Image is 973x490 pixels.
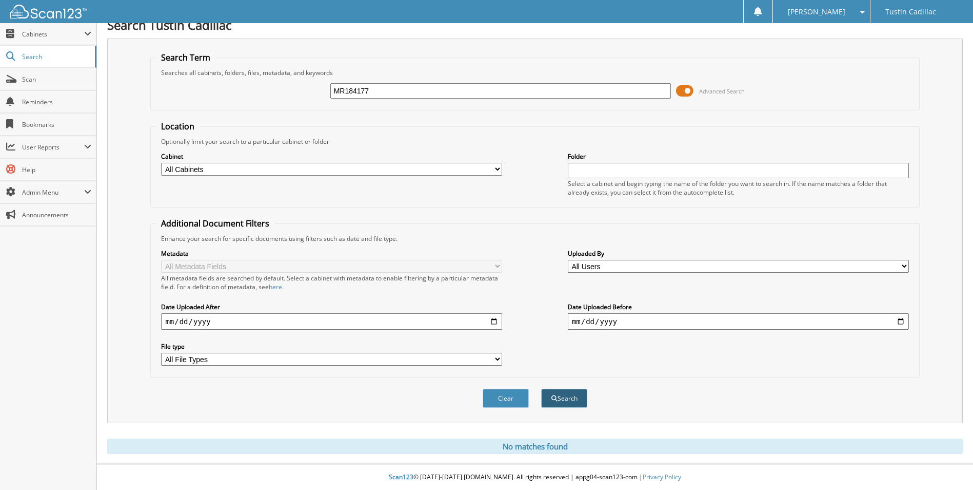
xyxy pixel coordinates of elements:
span: Reminders [22,98,91,106]
label: Date Uploaded Before [568,303,909,311]
a: here [269,282,282,291]
button: Search [541,389,587,408]
label: Uploaded By [568,249,909,258]
div: © [DATE]-[DATE] [DOMAIN_NAME]. All rights reserved | appg04-scan123-com | [97,465,973,490]
span: Announcements [22,211,91,219]
input: end [568,313,909,330]
div: Enhance your search for specific documents using filters such as date and file type. [156,234,914,243]
span: Tustin Cadillac [885,9,936,15]
a: Privacy Policy [643,473,681,481]
label: Metadata [161,249,502,258]
label: Cabinet [161,152,502,161]
div: Optionally limit your search to a particular cabinet or folder [156,137,914,146]
label: Folder [568,152,909,161]
legend: Search Term [156,52,215,63]
span: Admin Menu [22,188,84,197]
span: Advanced Search [699,87,745,95]
span: Search [22,52,90,61]
h1: Search Tustin Cadillac [107,16,963,33]
span: Bookmarks [22,120,91,129]
span: User Reports [22,143,84,152]
div: Select a cabinet and begin typing the name of the folder you want to search in. If the name match... [568,179,909,197]
span: [PERSON_NAME] [788,9,845,15]
span: Scan123 [389,473,413,481]
legend: Location [156,121,200,132]
label: Date Uploaded After [161,303,502,311]
button: Clear [483,389,529,408]
div: Searches all cabinets, folders, files, metadata, and keywords [156,68,914,77]
legend: Additional Document Filters [156,218,274,229]
iframe: Chat Widget [922,441,973,490]
div: No matches found [107,439,963,454]
input: start [161,313,502,330]
div: All metadata fields are searched by default. Select a cabinet with metadata to enable filtering b... [161,274,502,291]
span: Cabinets [22,30,84,39]
span: Help [22,165,91,174]
span: Scan [22,75,91,84]
label: File type [161,342,502,351]
img: scan123-logo-white.svg [10,5,87,18]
